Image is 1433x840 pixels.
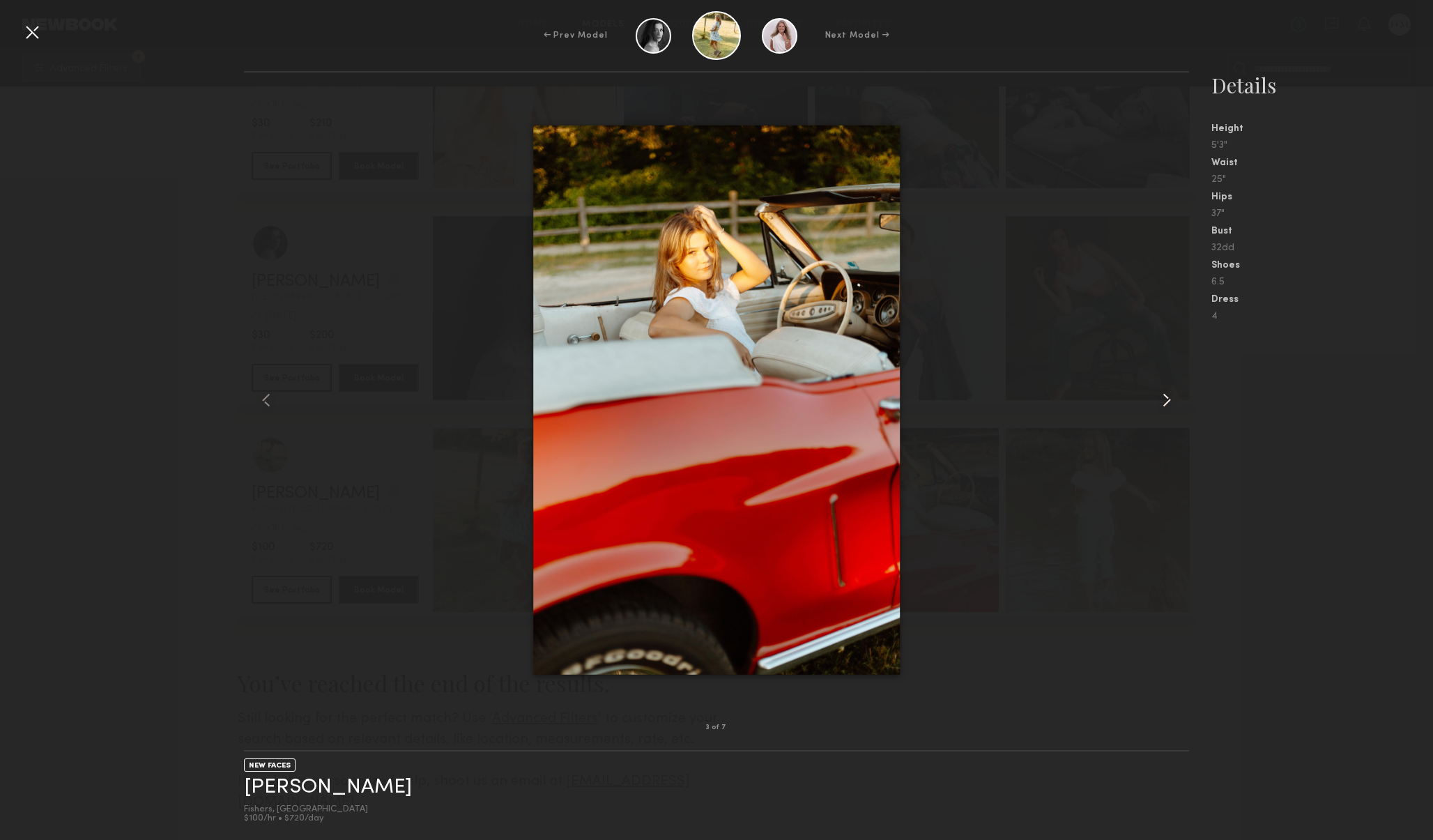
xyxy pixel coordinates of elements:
[244,814,412,823] div: $100/hr • $720/day
[1211,175,1433,185] div: 25"
[706,724,726,731] div: 3 of 7
[244,758,296,772] div: NEW FACES
[1211,295,1433,305] div: Dress
[244,777,412,798] a: [PERSON_NAME]
[1211,124,1433,134] div: Height
[1211,192,1433,202] div: Hips
[1211,261,1433,270] div: Shoes
[1211,277,1433,287] div: 6.5
[1211,71,1433,99] div: Details
[544,29,608,42] div: ← Prev Model
[1211,243,1433,253] div: 32dd
[1211,209,1433,219] div: 37"
[1211,227,1433,236] div: Bust
[1211,141,1433,151] div: 5'3"
[825,29,890,42] div: Next Model →
[244,805,412,814] div: Fishers, [GEOGRAPHIC_DATA]
[1211,158,1433,168] div: Waist
[1211,312,1433,321] div: 4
